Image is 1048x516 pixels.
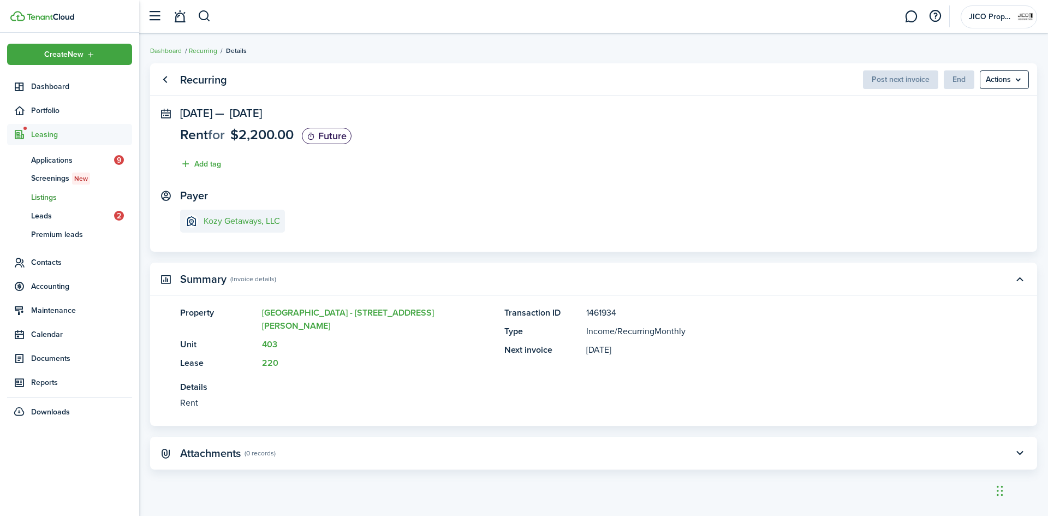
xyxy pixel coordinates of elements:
[7,206,132,225] a: Leads2
[7,188,132,206] a: Listings
[926,7,944,26] button: Open resource center
[230,124,294,145] span: $2,200.00
[144,6,165,27] button: Open sidebar
[74,174,88,183] span: New
[969,13,1013,21] span: JICO Properties, LLC
[230,274,276,284] panel-main-subtitle: (Invoice details)
[27,14,74,20] img: TenantCloud
[150,46,182,56] a: Dashboard
[180,124,208,145] span: Rent
[504,306,581,319] panel-main-title: Transaction ID
[302,128,352,144] status: Future
[7,169,132,188] a: ScreeningsNew
[31,192,132,203] span: Listings
[180,357,257,370] panel-main-title: Lease
[31,329,132,340] span: Calendar
[230,105,262,121] span: [DATE]
[31,173,132,185] span: Screenings
[993,464,1048,516] iframe: Chat Widget
[114,155,124,165] span: 9
[980,70,1029,89] button: Open menu
[156,70,174,89] a: Go back
[180,210,285,233] a: Kozy Getaways, LLCKozy Getaways, LLC
[31,281,132,292] span: Accounting
[617,325,686,337] span: Recurring Monthly
[31,257,132,268] span: Contacts
[169,3,190,31] a: Notifications
[180,74,227,86] panel-main-title: Recurring
[208,124,225,145] span: for
[189,46,217,56] a: Recurring
[180,306,257,333] panel-main-title: Property
[7,76,132,97] a: Dashboard
[262,357,278,369] a: 220
[7,151,132,169] a: Applications9
[114,211,124,221] span: 2
[180,338,257,351] panel-main-title: Unit
[180,447,241,460] panel-main-title: Attachments
[180,158,221,170] button: Add tag
[180,105,212,121] span: [DATE]
[31,377,132,388] span: Reports
[185,215,198,228] img: Kozy Getaways, LLC
[198,7,211,26] button: Search
[31,155,114,166] span: Applications
[262,338,277,351] a: 403
[31,129,132,140] span: Leasing
[901,3,921,31] a: Messaging
[1017,8,1034,26] img: JICO Properties, LLC
[204,216,280,226] e-details-info-title: Kozy Getaways, LLC
[31,210,114,222] span: Leads
[180,381,974,394] panel-main-title: Details
[10,11,25,21] img: TenantCloud
[1010,270,1029,288] button: Toggle accordion
[7,44,132,65] button: Open menu
[586,343,974,357] panel-main-description: [DATE]
[7,372,132,393] a: Reports
[150,306,1037,426] panel-main-body: Toggle accordion
[586,325,974,338] panel-main-description: /
[504,343,581,357] panel-main-title: Next invoice
[262,306,434,332] a: [GEOGRAPHIC_DATA] - [STREET_ADDRESS][PERSON_NAME]
[44,51,84,58] span: Create New
[31,229,132,240] span: Premium leads
[31,305,132,316] span: Maintenance
[7,225,132,244] a: Premium leads
[215,105,224,121] span: —
[31,105,132,116] span: Portfolio
[997,475,1003,507] div: Drag
[31,353,132,364] span: Documents
[586,325,615,337] span: Income
[31,81,132,92] span: Dashboard
[180,396,974,410] panel-main-description: Rent
[226,46,247,56] span: Details
[180,189,208,202] panel-main-title: Payer
[180,273,227,286] panel-main-title: Summary
[980,70,1029,89] menu-btn: Actions
[504,325,581,338] panel-main-title: Type
[245,448,276,458] panel-main-subtitle: (0 records)
[586,306,974,319] panel-main-description: 1461934
[31,406,70,418] span: Downloads
[1010,444,1029,462] button: Toggle accordion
